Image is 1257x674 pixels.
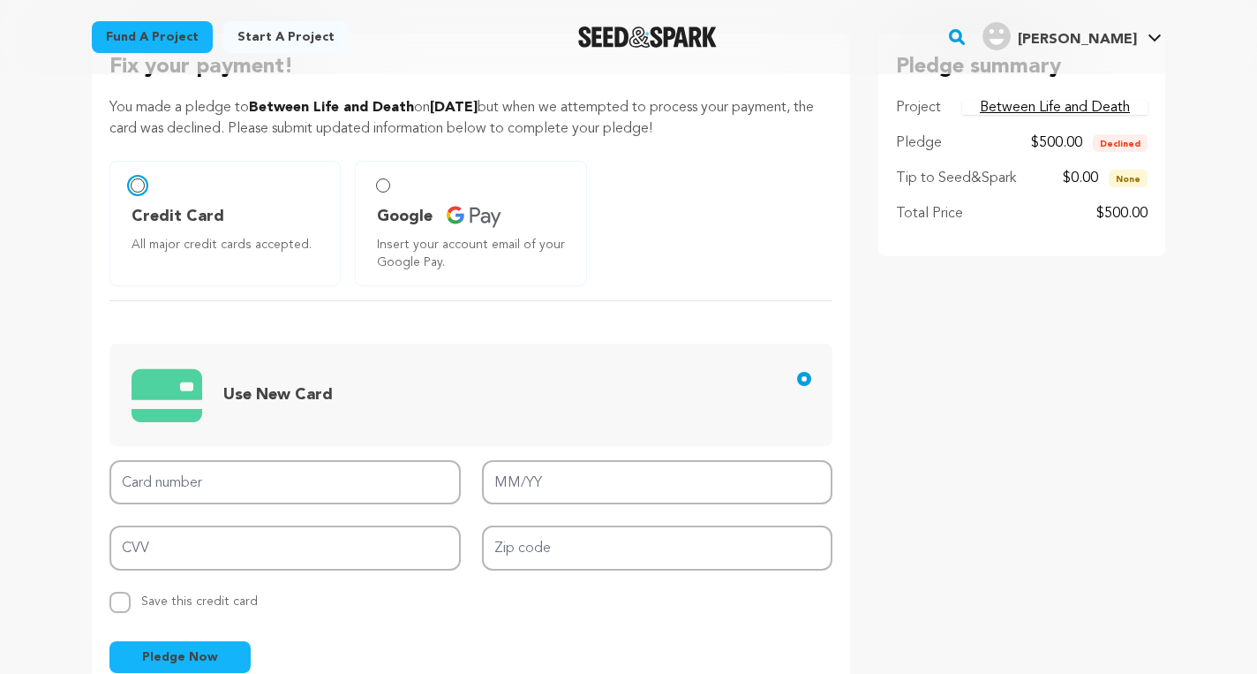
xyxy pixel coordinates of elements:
[132,359,202,431] img: credit card icons
[482,526,833,571] input: Zip code
[141,588,258,608] span: Save this credit card
[109,97,832,140] p: You made a pledge to on but when we attempted to process your payment, the card was declined. Ple...
[982,22,1011,50] img: user.png
[1109,170,1148,187] span: None
[142,648,218,666] span: Pledge Now
[223,387,333,403] span: Use New Card
[962,101,1148,115] a: Between Life and Death
[109,460,461,505] input: Card number
[482,460,833,505] input: MM/YY
[896,203,963,224] p: Total Price
[109,526,461,571] input: CVV
[132,204,224,229] span: Credit Card
[223,21,349,53] a: Start a project
[92,21,213,53] a: Fund a project
[1096,203,1148,224] p: $500.00
[1063,171,1098,186] span: $0.00
[979,19,1165,56] span: Ricardo C.'s Profile
[578,27,717,48] a: Seed&Spark Homepage
[896,133,942,154] p: Pledge
[249,101,414,115] span: Between Life and Death
[982,22,1137,50] div: Ricardo C.'s Profile
[1093,134,1148,152] span: Declined
[1018,33,1137,47] span: [PERSON_NAME]
[447,206,501,228] img: credit card icons
[896,97,941,118] p: Project
[109,641,251,673] button: Pledge Now
[896,168,1016,189] p: Tip to Seed&Spark
[377,204,433,229] span: Google
[377,236,571,271] span: Insert your account email of your Google Pay.
[578,27,717,48] img: Seed&Spark Logo Dark Mode
[979,19,1165,50] a: Ricardo C.'s Profile
[430,101,478,115] span: [DATE]
[1031,136,1082,150] span: $500.00
[132,236,326,254] span: All major credit cards accepted.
